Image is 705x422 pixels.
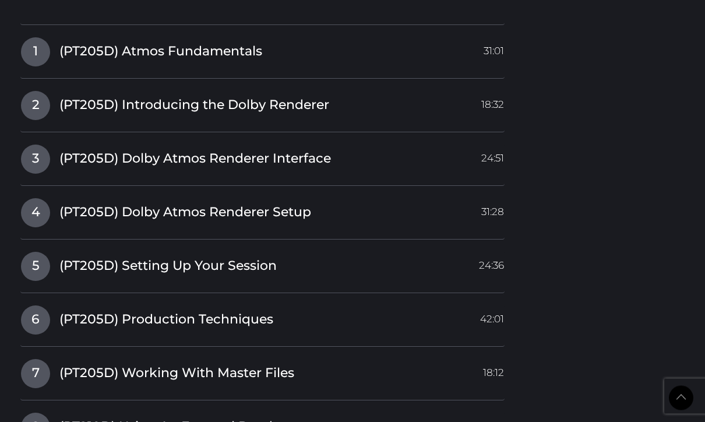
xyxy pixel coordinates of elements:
[20,198,505,223] a: 4(PT205D) Dolby Atmos Renderer Setup31:28
[20,91,505,115] a: 2(PT205D) Introducing the Dolby Renderer18:32
[20,305,505,330] a: 6(PT205D) Production Techniques42:01
[481,199,504,220] span: 31:28
[20,359,505,384] a: 7(PT205D) Working With Master Files18:12
[21,360,50,389] span: 7
[669,386,693,410] a: Back to Top
[59,43,262,61] span: (PT205D) Atmos Fundamentals
[59,311,273,329] span: (PT205D) Production Techniques
[21,252,50,282] span: 5
[481,92,504,112] span: 18:32
[59,97,329,115] span: (PT205D) Introducing the Dolby Renderer
[483,360,504,381] span: 18:12
[59,204,311,222] span: (PT205D) Dolby Atmos Renderer Setup
[21,145,50,174] span: 3
[481,145,504,166] span: 24:51
[20,252,505,276] a: 5(PT205D) Setting Up Your Session24:36
[59,150,331,168] span: (PT205D) Dolby Atmos Renderer Interface
[479,252,504,273] span: 24:36
[21,92,50,121] span: 2
[20,145,505,169] a: 3(PT205D) Dolby Atmos Renderer Interface24:51
[59,258,277,276] span: (PT205D) Setting Up Your Session
[21,199,50,228] span: 4
[59,365,294,383] span: (PT205D) Working With Master Files
[21,38,50,67] span: 1
[20,37,505,62] a: 1(PT205D) Atmos Fundamentals31:01
[484,38,504,59] span: 31:01
[21,306,50,335] span: 6
[480,306,504,327] span: 42:01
